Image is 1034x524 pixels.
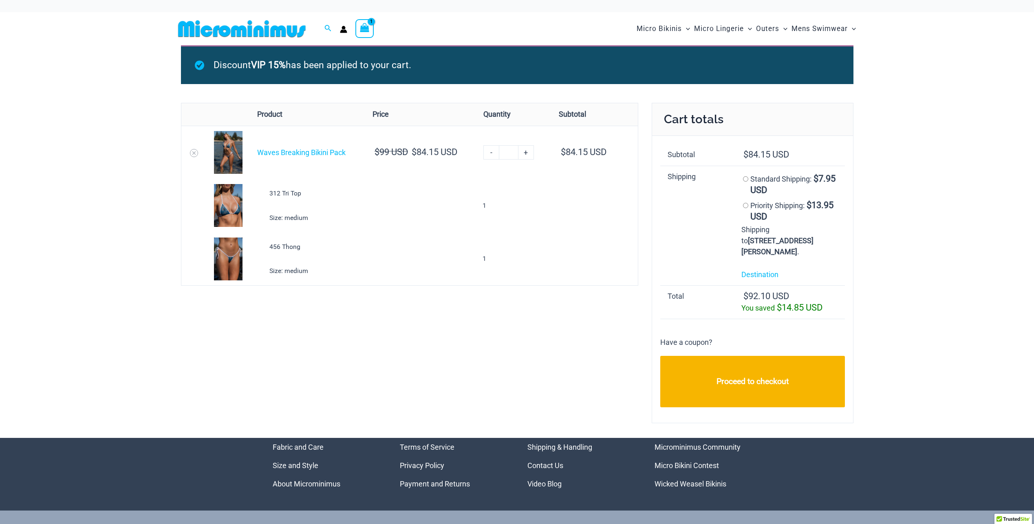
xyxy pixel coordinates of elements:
[412,147,457,157] bdi: 84.15 USD
[527,480,562,488] a: Video Blog
[375,147,379,157] span: $
[750,175,836,195] label: Standard Shipping:
[791,18,848,39] span: Mens Swimwear
[743,149,748,160] span: $
[655,438,762,493] aside: Footer Widget 4
[561,147,606,157] bdi: 84.15 USD
[269,265,283,277] dt: Size:
[273,438,380,493] aside: Footer Widget 1
[655,461,719,470] a: Micro Bikini Contest
[400,443,454,451] a: Terms of Service
[750,200,834,222] bdi: 13.95 USD
[527,443,592,451] a: Shipping & Handling
[400,438,507,493] aside: Footer Widget 2
[561,147,566,157] span: $
[777,302,782,313] span: $
[741,236,814,256] strong: [STREET_ADDRESS][PERSON_NAME]
[527,438,635,493] nav: Menu
[777,302,822,313] bdi: 14.85 USD
[848,18,856,39] span: Menu Toggle
[655,480,726,488] a: Wicked Weasel Bikinis
[694,18,744,39] span: Micro Lingerie
[273,480,340,488] a: About Microminimus
[750,201,834,221] label: Priority Shipping:
[527,438,635,493] aside: Footer Widget 3
[324,24,332,34] a: Search icon link
[269,265,359,277] p: medium
[190,149,198,157] a: Remove Waves Breaking Bikini Pack from cart
[365,103,476,126] th: Price
[743,149,789,160] bdi: 84.15 USD
[750,173,836,195] bdi: 7.95 USD
[400,461,444,470] a: Privacy Policy
[251,60,286,71] strong: VIP 15%
[692,16,754,41] a: Micro LingerieMenu ToggleMenu Toggle
[412,147,417,157] span: $
[660,336,712,349] p: Have a coupon?
[814,173,818,184] span: $
[807,200,811,210] span: $
[273,438,380,493] nav: Menu
[682,18,690,39] span: Menu Toggle
[637,18,682,39] span: Micro Bikinis
[499,145,518,160] input: Product quantity
[527,461,563,470] a: Contact Us
[476,103,551,126] th: Quantity
[273,443,324,451] a: Fabric and Care
[269,212,359,224] p: medium
[743,291,789,301] bdi: 92.10 USD
[257,148,346,157] a: Waves Breaking Bikini Pack
[269,187,359,200] div: 312 Tri Top
[269,241,359,253] div: 456 Thong
[652,103,853,136] h2: Cart totals
[741,224,838,257] p: Shipping to .
[633,15,860,42] nav: Site Navigation
[214,238,243,280] img: Waves Breaking Ocean 456 Bottom 02
[269,212,283,224] dt: Size:
[789,16,858,41] a: Mens SwimwearMenu ToggleMenu Toggle
[744,18,752,39] span: Menu Toggle
[214,184,243,227] img: Waves Breaking Ocean 312 Top 01
[779,18,787,39] span: Menu Toggle
[518,145,534,160] a: +
[655,438,762,493] nav: Menu
[250,103,365,126] th: Product
[741,302,838,313] div: You saved
[635,16,692,41] a: Micro BikinisMenu ToggleMenu Toggle
[741,270,778,279] a: Destination
[756,18,779,39] span: Outers
[181,45,853,84] div: Discount has been applied to your cart.
[355,19,374,38] a: View Shopping Cart, 1 items
[660,285,734,319] th: Total
[340,26,347,33] a: Account icon link
[660,356,845,407] a: Proceed to checkout
[754,16,789,41] a: OutersMenu ToggleMenu Toggle
[400,480,470,488] a: Payment and Returns
[660,166,734,285] th: Shipping
[476,232,551,285] td: 1
[175,20,309,38] img: MM SHOP LOGO FLAT
[400,438,507,493] nav: Menu
[375,147,408,157] bdi: 99 USD
[660,144,734,166] th: Subtotal
[483,145,499,160] a: -
[214,131,243,174] img: Waves Breaking Ocean 312 Top 456 Bottom 08
[551,103,637,126] th: Subtotal
[273,461,318,470] a: Size and Style
[476,179,551,232] td: 1
[655,443,741,451] a: Microminimus Community
[743,291,748,301] span: $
